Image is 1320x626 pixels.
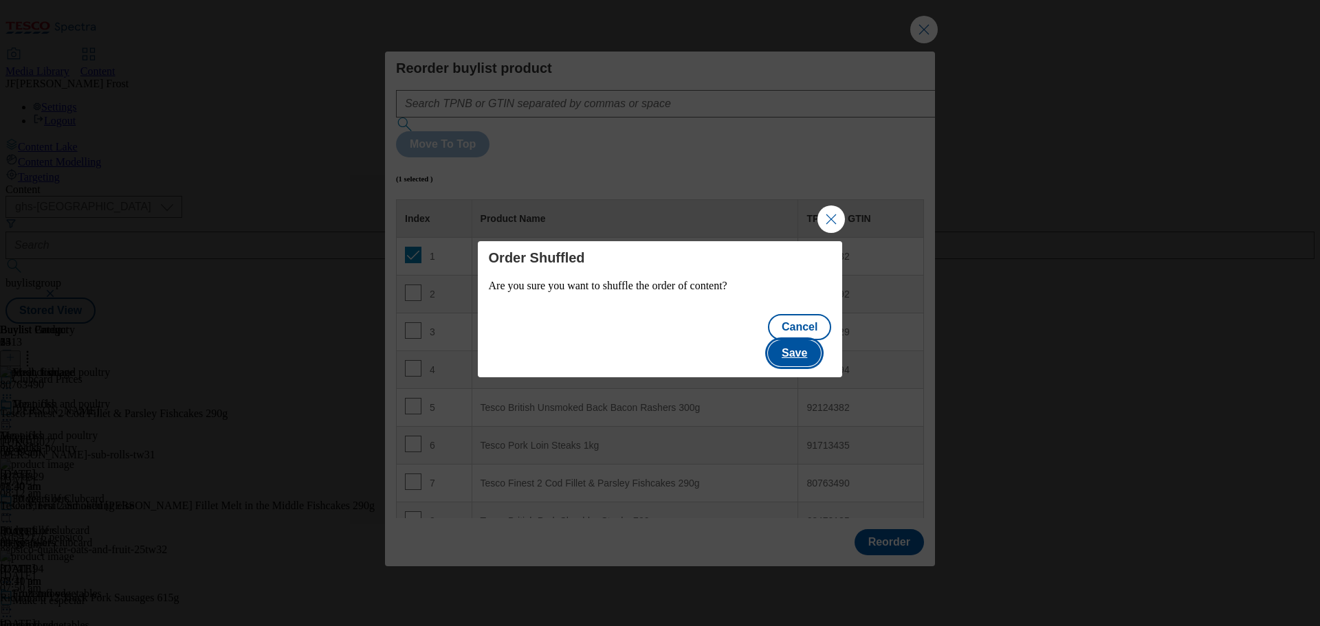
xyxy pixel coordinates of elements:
[489,280,832,292] p: Are you sure you want to shuffle the order of content?
[768,314,831,340] button: Cancel
[489,249,832,266] h4: Order Shuffled
[817,205,845,233] button: Close Modal
[768,340,821,366] button: Save
[478,241,843,377] div: Modal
